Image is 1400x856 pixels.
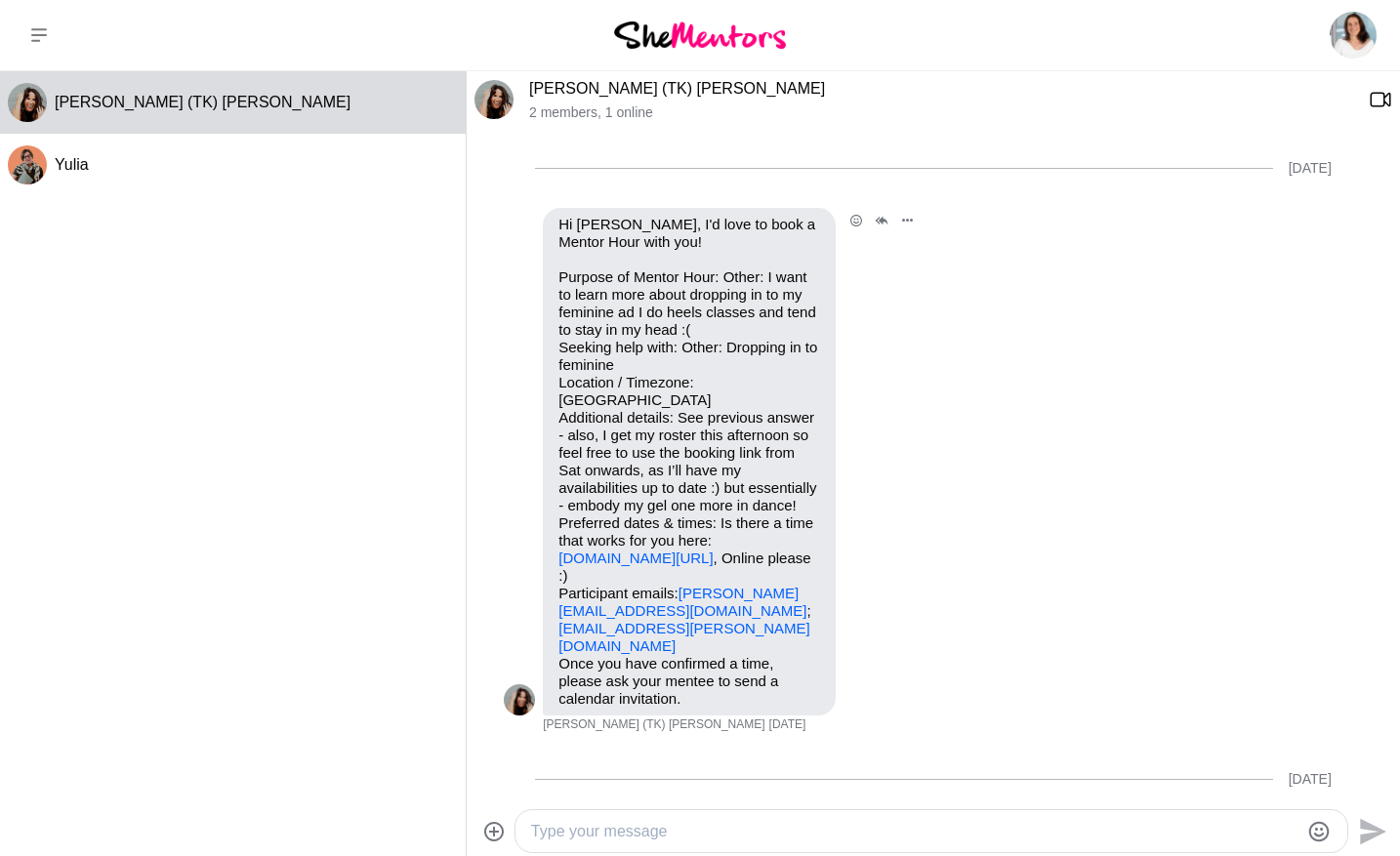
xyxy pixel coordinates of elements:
img: T [8,83,47,122]
button: Open Thread [869,208,894,233]
button: Emoji picker [1307,820,1331,843]
img: T [504,684,535,715]
a: [EMAIL_ADDRESS][PERSON_NAME][DOMAIN_NAME] [558,620,810,654]
button: Open Reaction Selector [844,208,869,233]
div: Taliah-Kate (TK) Byron [474,80,514,119]
textarea: Type your message [531,820,1298,843]
div: [DATE] [1289,160,1332,177]
img: Y [8,145,47,184]
time: 2025-08-14T22:07:16.541Z [769,717,806,733]
a: [PERSON_NAME][EMAIL_ADDRESS][DOMAIN_NAME] [558,585,806,619]
span: [PERSON_NAME] (TK) [PERSON_NAME] [543,717,764,733]
button: Open Message Actions Menu [894,208,920,233]
span: Yulia [55,156,89,173]
div: Taliah-Kate (TK) Byron [504,684,535,715]
a: [DOMAIN_NAME][URL] [558,550,713,566]
a: [PERSON_NAME] (TK) [PERSON_NAME] [529,80,825,97]
img: T [474,80,514,119]
span: [PERSON_NAME] (TK) [PERSON_NAME] [55,94,350,110]
p: 2 members , 1 online [529,104,1353,121]
button: Send [1348,809,1392,853]
div: Taliah-Kate (TK) Byron [8,83,47,122]
p: Once you have confirmed a time, please ask your mentee to send a calendar invitation. [558,655,820,708]
p: Purpose of Mentor Hour: Other: I want to learn more about dropping in to my feminine ad I do heel... [558,268,820,655]
div: Yulia [8,145,47,184]
img: She Mentors Logo [614,21,786,48]
img: Tarisha Tourok [1330,12,1377,59]
p: Hi [PERSON_NAME], I'd love to book a Mentor Hour with you! [558,216,820,251]
div: [DATE] [1289,771,1332,788]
